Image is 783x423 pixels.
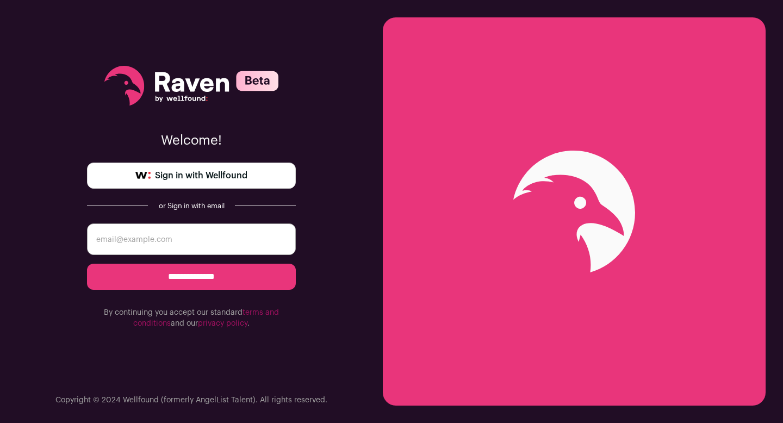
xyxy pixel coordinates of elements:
[157,202,226,210] div: or Sign in with email
[55,395,327,406] p: Copyright © 2024 Wellfound (formerly AngelList Talent). All rights reserved.
[87,132,296,150] p: Welcome!
[198,320,247,327] a: privacy policy
[155,169,247,182] span: Sign in with Wellfound
[87,163,296,189] a: Sign in with Wellfound
[135,172,151,179] img: wellfound-symbol-flush-black-fb3c872781a75f747ccb3a119075da62bfe97bd399995f84a933054e44a575c4.png
[87,223,296,255] input: email@example.com
[87,307,296,329] p: By continuing you accept our standard and our .
[133,309,279,327] a: terms and conditions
